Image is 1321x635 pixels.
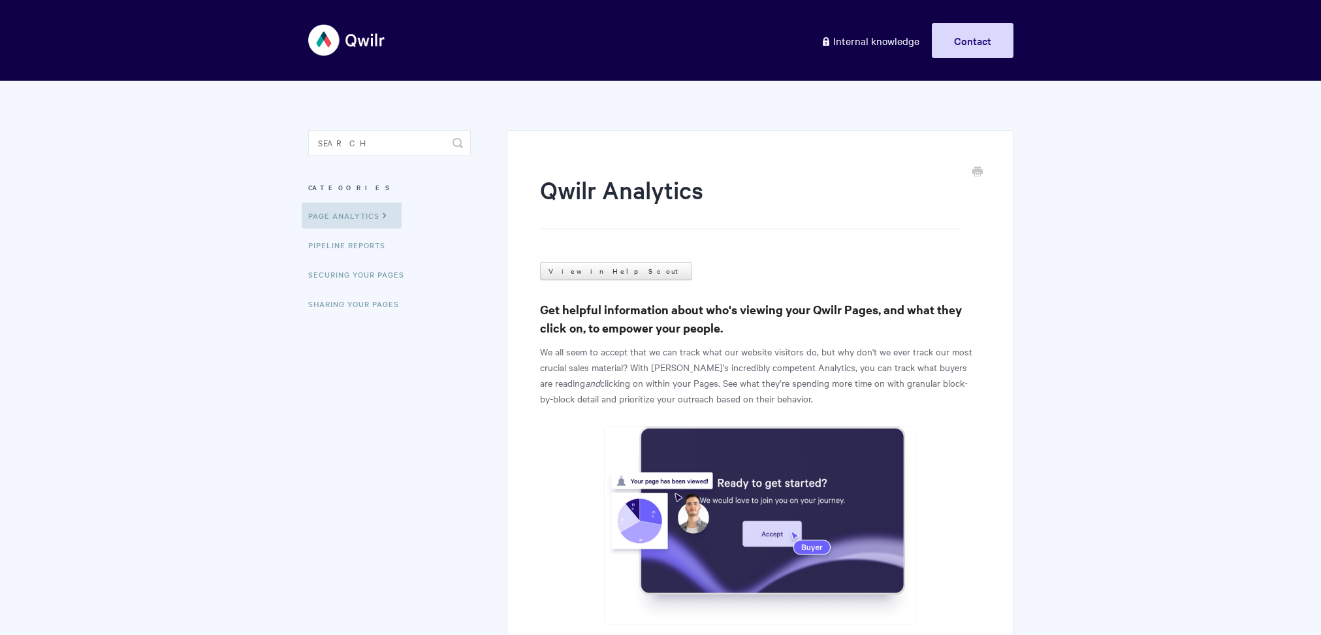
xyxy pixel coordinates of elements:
a: Sharing Your Pages [308,291,409,317]
a: Securing Your Pages [308,261,414,287]
a: Contact [932,23,1013,58]
em: and [585,376,600,389]
p: We all seem to accept that we can track what our website visitors do, but why don't we ever track... [540,344,979,406]
a: Page Analytics [302,203,402,229]
h3: Categories [308,176,471,199]
input: Search [308,130,471,156]
img: Qwilr Help Center [308,16,386,65]
a: Internal knowledge [811,23,929,58]
h1: Qwilr Analytics [540,173,960,229]
a: Pipeline reports [308,232,395,258]
a: Print this Article [972,165,983,180]
h3: Get helpful information about who's viewing your Qwilr Pages, and what they click on, to empower ... [540,301,979,337]
a: View in Help Scout [540,262,692,280]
